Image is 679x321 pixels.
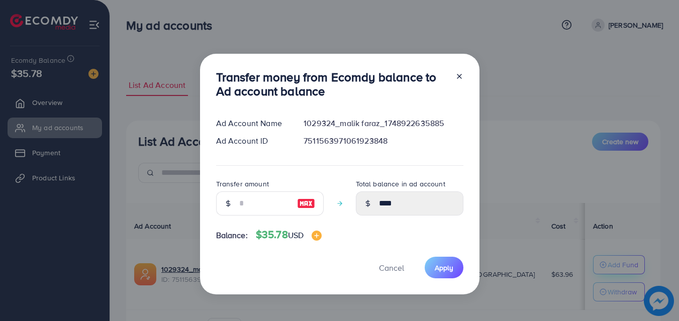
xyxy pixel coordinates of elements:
span: USD [288,230,304,241]
button: Apply [425,257,463,278]
img: image [312,231,322,241]
span: Balance: [216,230,248,241]
div: Ad Account ID [208,135,296,147]
button: Cancel [366,257,417,278]
h4: $35.78 [256,229,322,241]
label: Total balance in ad account [356,179,445,189]
span: Apply [435,263,453,273]
img: image [297,197,315,209]
h3: Transfer money from Ecomdy balance to Ad account balance [216,70,447,99]
label: Transfer amount [216,179,269,189]
div: 7511563971061923848 [296,135,471,147]
div: Ad Account Name [208,118,296,129]
span: Cancel [379,262,404,273]
div: 1029324_malik faraz_1748922635885 [296,118,471,129]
